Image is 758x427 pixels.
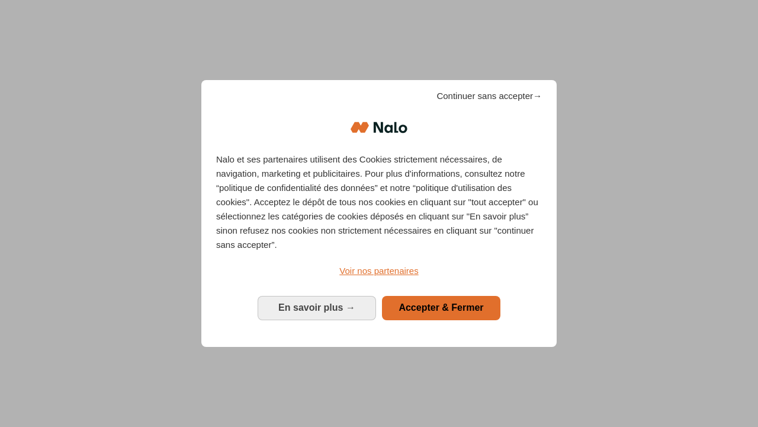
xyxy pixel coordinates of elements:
[258,296,376,320] button: En savoir plus: Configurer vos consentements
[216,264,542,278] a: Voir nos partenaires
[351,110,407,145] img: Logo
[216,152,542,252] p: Nalo et ses partenaires utilisent des Cookies strictement nécessaires, de navigation, marketing e...
[382,296,500,320] button: Accepter & Fermer: Accepter notre traitement des données et fermer
[278,302,355,313] span: En savoir plus →
[339,266,418,276] span: Voir nos partenaires
[399,302,483,313] span: Accepter & Fermer
[201,80,557,346] div: Bienvenue chez Nalo Gestion du consentement
[436,89,542,103] span: Continuer sans accepter→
